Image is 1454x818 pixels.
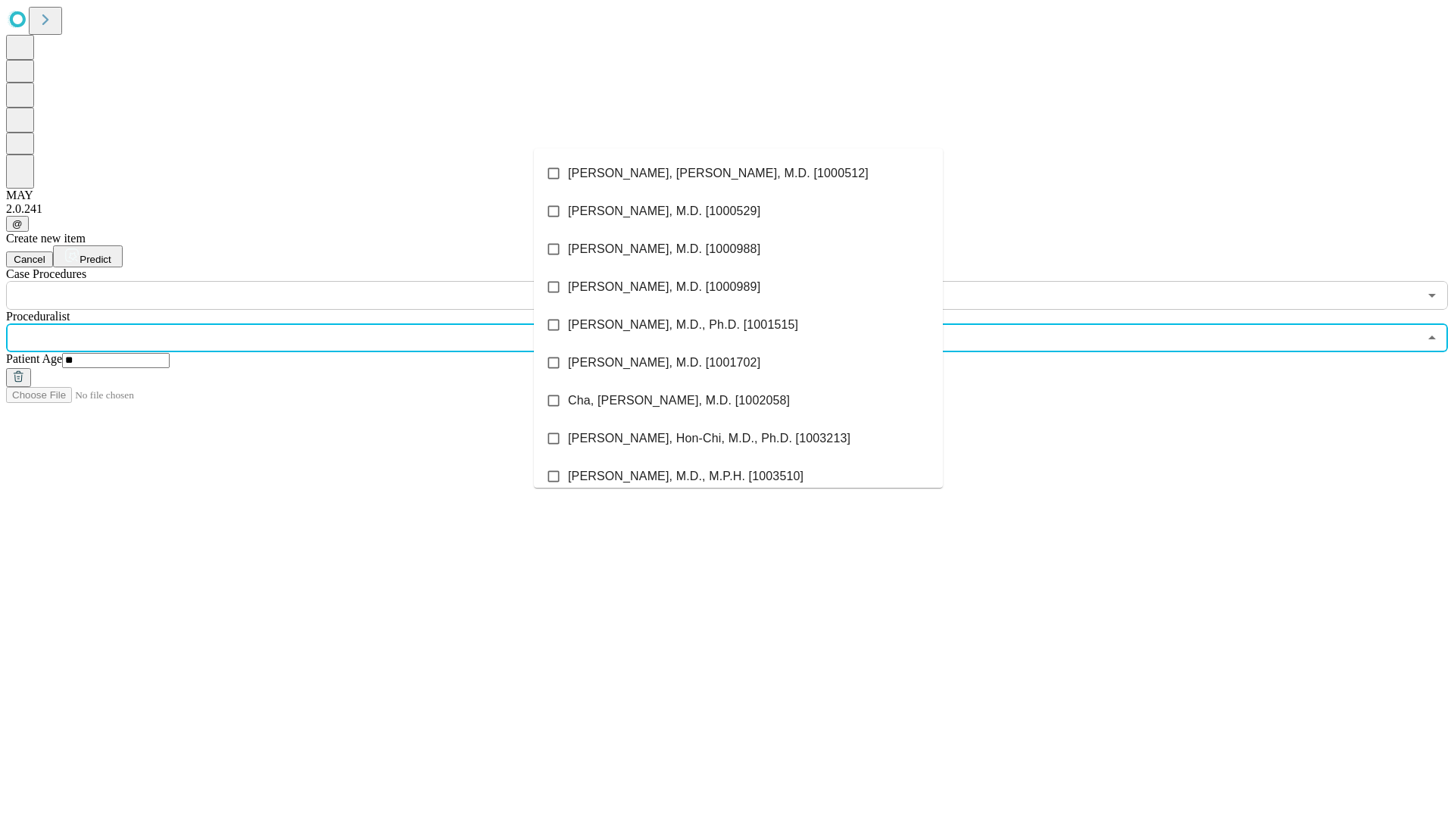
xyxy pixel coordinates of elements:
[1421,285,1443,306] button: Open
[6,310,70,323] span: Proceduralist
[568,467,803,485] span: [PERSON_NAME], M.D., M.P.H. [1003510]
[6,202,1448,216] div: 2.0.241
[568,202,760,220] span: [PERSON_NAME], M.D. [1000529]
[53,245,123,267] button: Predict
[6,251,53,267] button: Cancel
[568,354,760,372] span: [PERSON_NAME], M.D. [1001702]
[6,267,86,280] span: Scheduled Procedure
[568,316,798,334] span: [PERSON_NAME], M.D., Ph.D. [1001515]
[6,216,29,232] button: @
[14,254,45,265] span: Cancel
[6,352,62,365] span: Patient Age
[568,392,790,410] span: Cha, [PERSON_NAME], M.D. [1002058]
[568,240,760,258] span: [PERSON_NAME], M.D. [1000988]
[6,232,86,245] span: Create new item
[568,164,869,183] span: [PERSON_NAME], [PERSON_NAME], M.D. [1000512]
[568,429,850,448] span: [PERSON_NAME], Hon-Chi, M.D., Ph.D. [1003213]
[568,278,760,296] span: [PERSON_NAME], M.D. [1000989]
[6,189,1448,202] div: MAY
[80,254,111,265] span: Predict
[1421,327,1443,348] button: Close
[12,218,23,229] span: @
